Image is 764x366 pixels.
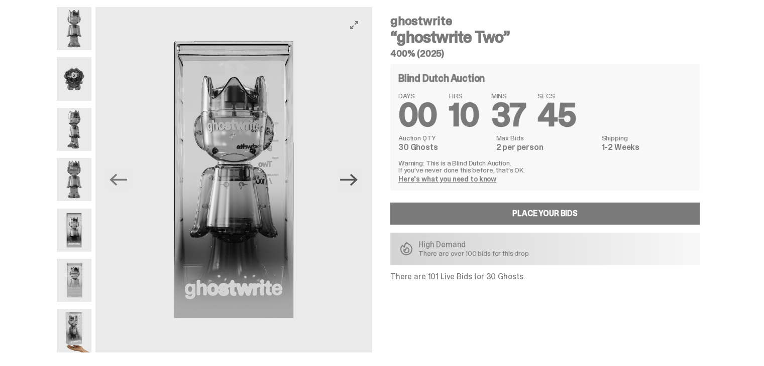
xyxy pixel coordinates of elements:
[95,7,372,352] img: ghostwrite_Two_14.png
[398,94,437,136] span: 00
[398,92,437,99] span: DAYS
[107,168,130,191] button: Previous
[491,92,526,99] span: MINS
[449,92,479,99] span: HRS
[57,7,91,50] img: ghostwrite_Two_1.png
[602,143,692,151] dd: 1-2 Weeks
[496,134,595,141] dt: Max Bids
[398,143,490,151] dd: 30 Ghosts
[398,174,496,184] a: Here's what you need to know
[390,273,700,281] p: There are 101 Live Bids for 30 Ghosts.
[537,92,576,99] span: SECS
[57,209,91,252] img: ghostwrite_Two_14.png
[491,94,526,136] span: 37
[390,49,700,58] h5: 400% (2025)
[418,241,529,249] p: High Demand
[602,134,692,141] dt: Shipping
[390,29,700,45] h3: “ghostwrite Two”
[57,108,91,151] img: ghostwrite_Two_2.png
[338,168,360,191] button: Next
[418,250,529,257] p: There are over 100 bids for this drop
[496,143,595,151] dd: 2 per person
[390,15,700,27] h4: ghostwrite
[390,203,700,225] a: Place your Bids
[398,134,490,141] dt: Auction QTY
[348,19,360,31] button: View full-screen
[57,57,91,100] img: ghostwrite_Two_13.png
[449,94,479,136] span: 10
[57,309,91,352] img: ghostwrite_Two_Last.png
[398,73,485,83] h4: Blind Dutch Auction
[537,94,576,136] span: 45
[398,159,692,173] p: Warning: This is a Blind Dutch Auction. If you’ve never done this before, that’s OK.
[57,259,91,302] img: ghostwrite_Two_17.png
[57,158,91,201] img: ghostwrite_Two_8.png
